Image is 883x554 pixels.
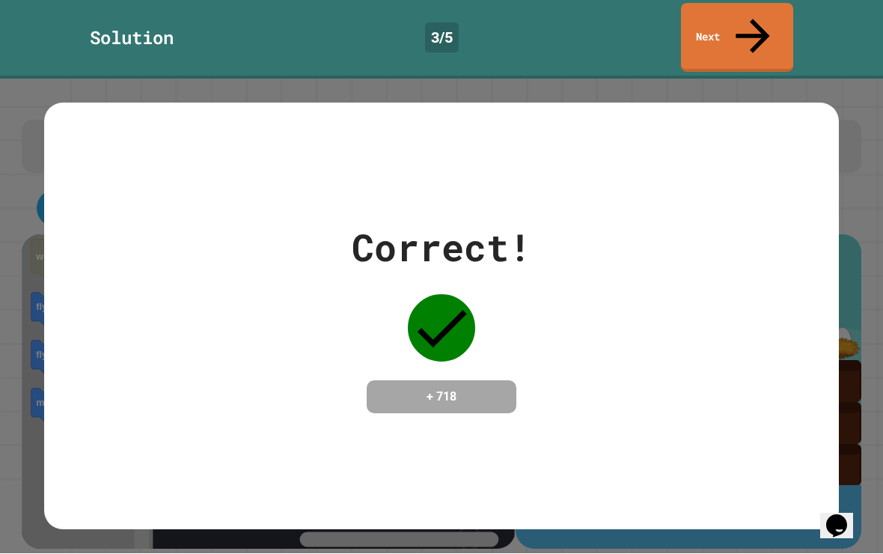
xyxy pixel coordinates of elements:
div: Solution [90,25,174,52]
a: Next [681,4,793,73]
h4: + 718 [382,389,501,407]
div: 3 / 5 [425,23,459,53]
div: Correct! [352,220,531,276]
iframe: chat widget [820,494,868,539]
